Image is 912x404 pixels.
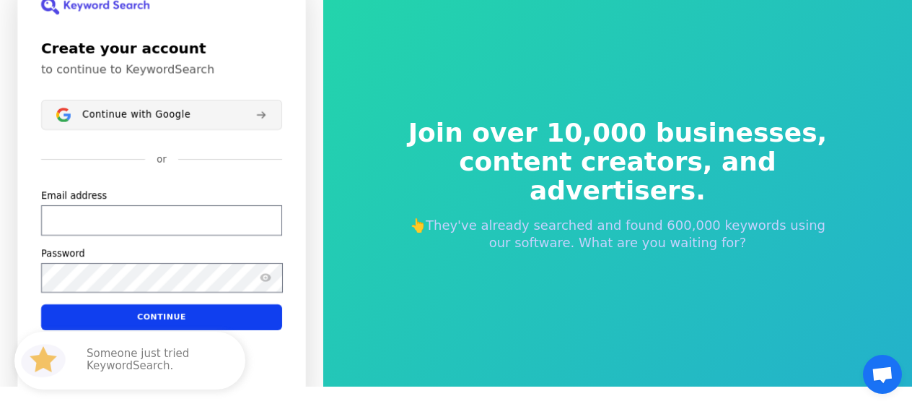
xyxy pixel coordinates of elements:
[157,153,166,166] p: or
[87,348,231,374] p: Someone just tried KeywordSearch.
[398,147,837,205] span: content creators, and advertisers.
[41,62,282,77] p: to continue to KeywordSearch
[82,109,190,121] span: Continue with Google
[41,189,107,202] label: Email address
[398,119,837,147] span: Join over 10,000 businesses,
[41,304,282,330] button: Continue
[41,38,282,59] h1: Create your account
[56,108,71,122] img: Sign in with Google
[17,335,69,387] img: HubSpot
[398,217,837,252] p: 👆They've already searched and found 600,000 keywords using our software. What are you waiting for?
[41,100,282,130] button: Sign in with GoogleContinue with Google
[41,247,85,260] label: Password
[863,355,902,394] a: Mở cuộc trò chuyện
[257,269,274,286] button: Show password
